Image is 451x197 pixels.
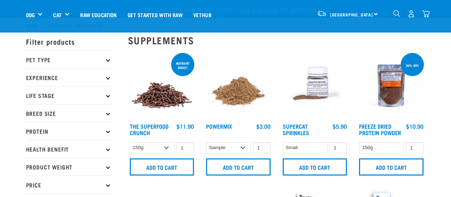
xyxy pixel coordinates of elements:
[422,10,430,18] img: home-icon@2x.png
[171,58,194,73] div: nutrient boost!
[206,158,271,176] input: Add to cart
[26,104,112,122] p: Breed Size
[333,123,347,129] div: $5.90
[283,158,347,176] input: Add to cart
[329,142,347,153] input: 1
[256,123,271,129] div: $3.00
[26,122,112,140] p: Protein
[393,10,400,17] img: home-icon-1@2x.png
[26,50,112,68] p: Pet Type
[26,11,35,19] a: Dog
[130,124,169,134] a: The Superfood Crunch
[359,158,424,176] input: Add to cart
[359,124,401,134] a: Freeze Dried Protein Powder
[206,124,232,128] a: Powermix
[281,51,349,120] img: Plastic Container of SuperCat Sprinkles With Product Shown Outside Of The Bottle
[357,51,425,120] img: FD Protein Powder
[188,0,217,29] a: Vethub
[283,124,309,134] a: Supercat Sprinkles
[176,123,194,129] div: $11.90
[317,10,327,17] img: van-moving.png
[403,60,422,71] div: 30% off!
[176,142,194,153] input: 1
[204,51,272,120] img: Pile Of PowerMix For Pets
[26,140,112,158] p: Health Benefit
[53,11,61,19] a: Cat
[26,33,112,50] p: Filter products
[128,35,425,46] h2: Supplements
[128,51,196,120] img: 1311 Superfood Crunch 01
[26,86,112,104] p: Life Stage
[330,13,373,16] span: [GEOGRAPHIC_DATA]
[253,142,271,153] input: 1
[26,158,112,176] p: Product Weight
[130,158,194,176] input: Add to cart
[406,142,424,153] input: 1
[26,176,112,193] p: Price
[122,0,188,29] a: Get started with Raw
[26,68,112,86] p: Experience
[75,0,122,29] a: Raw Education
[408,10,415,18] img: user.png
[406,123,424,129] div: $10.90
